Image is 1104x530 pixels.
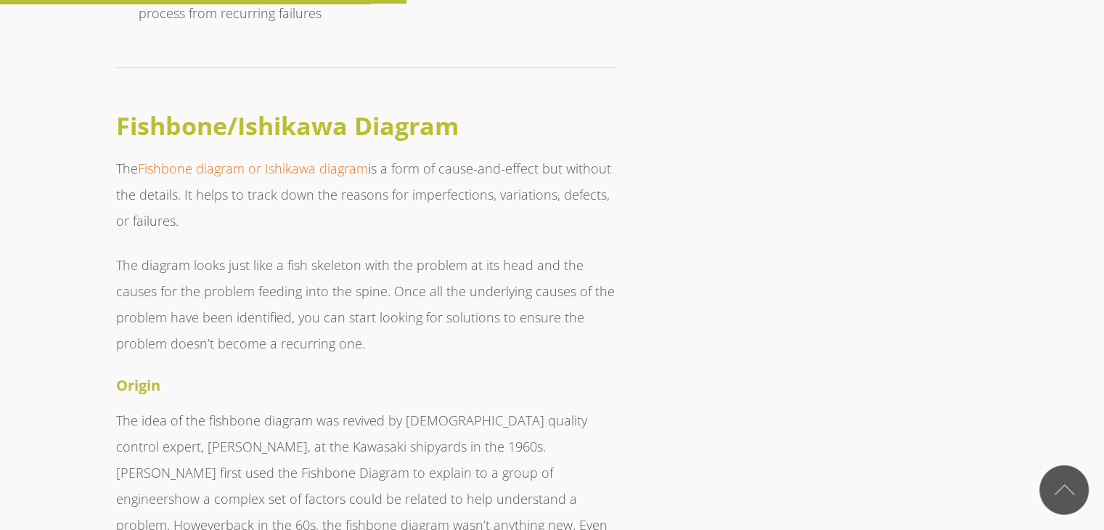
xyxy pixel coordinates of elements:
strong: Fishbone/Ishikawa Diagram [116,109,459,142]
a: Fishbone diagram or Ishikawa diagram [138,160,368,177]
p: The is a form of cause-and-effect but without the details. It helps to track down the reasons for... [116,155,616,234]
strong: Origin [116,375,160,395]
p: The diagram looks just like a fish skeleton with the problem at its head and the causes for the p... [116,252,616,356]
